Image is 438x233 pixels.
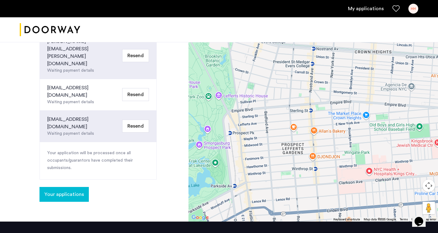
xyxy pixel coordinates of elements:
[47,116,120,130] div: [EMAIL_ADDRESS][DOMAIN_NAME]
[408,4,418,14] div: HH
[47,99,120,105] div: Waiting payment details
[39,192,89,197] cazamio-button: Go to application
[190,214,210,222] a: Open this area in Google Maps (opens a new window)
[44,191,84,198] span: Your applications
[348,5,384,12] a: My application
[39,187,89,202] button: button
[47,150,149,172] p: Your application will be processed once all occupants/guarantors have completed their submissions.
[122,120,149,133] button: Resend Email
[20,18,80,41] img: logo
[333,217,360,222] button: Keyboard shortcuts
[423,202,435,214] button: Drag Pegman onto the map to open Street View
[47,84,120,99] div: [EMAIL_ADDRESS][DOMAIN_NAME]
[423,180,435,192] button: Map camera controls
[412,208,432,227] iframe: chat widget
[364,218,396,221] span: Map data ©2025 Google
[47,130,120,137] div: Waiting payment details
[411,217,436,222] a: Report a map error
[47,67,120,74] div: Waiting payment details
[122,49,149,62] button: Resend Email
[400,217,408,222] a: Terms
[392,5,400,12] a: Favorites
[122,88,149,101] button: Resend Email
[190,214,210,222] img: Google
[47,38,120,67] div: [PERSON_NAME][EMAIL_ADDRESS][PERSON_NAME][DOMAIN_NAME]
[20,18,80,41] a: Cazamio logo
